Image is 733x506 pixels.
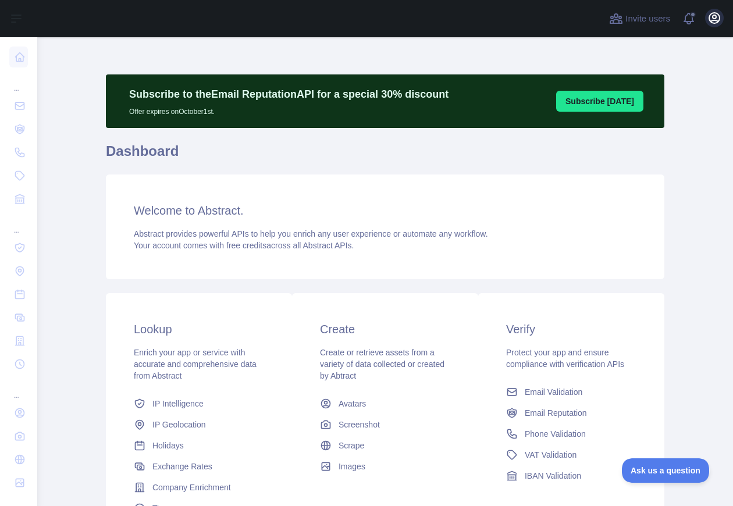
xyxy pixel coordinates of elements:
[152,398,204,409] span: IP Intelligence
[501,402,641,423] a: Email Reputation
[315,456,455,477] a: Images
[501,444,641,465] a: VAT Validation
[339,440,364,451] span: Scrape
[9,70,28,93] div: ...
[129,435,269,456] a: Holidays
[339,398,366,409] span: Avatars
[129,456,269,477] a: Exchange Rates
[129,477,269,498] a: Company Enrichment
[525,470,581,482] span: IBAN Validation
[622,458,710,483] iframe: Toggle Customer Support
[556,91,643,112] button: Subscribe [DATE]
[106,142,664,170] h1: Dashboard
[339,419,380,430] span: Screenshot
[339,461,365,472] span: Images
[501,465,641,486] a: IBAN Validation
[501,382,641,402] a: Email Validation
[129,102,449,116] p: Offer expires on October 1st.
[525,386,582,398] span: Email Validation
[152,461,212,472] span: Exchange Rates
[134,241,354,250] span: Your account comes with across all Abstract APIs.
[315,393,455,414] a: Avatars
[152,440,184,451] span: Holidays
[607,9,672,28] button: Invite users
[134,348,257,380] span: Enrich your app or service with accurate and comprehensive data from Abstract
[134,202,636,219] h3: Welcome to Abstract.
[134,229,488,238] span: Abstract provides powerful APIs to help you enrich any user experience or automate any workflow.
[226,241,266,250] span: free credits
[134,321,264,337] h3: Lookup
[152,482,231,493] span: Company Enrichment
[320,348,444,380] span: Create or retrieve assets from a variety of data collected or created by Abtract
[9,212,28,235] div: ...
[315,435,455,456] a: Scrape
[129,414,269,435] a: IP Geolocation
[315,414,455,435] a: Screenshot
[320,321,450,337] h3: Create
[506,348,624,369] span: Protect your app and ensure compliance with verification APIs
[129,393,269,414] a: IP Intelligence
[501,423,641,444] a: Phone Validation
[525,449,577,461] span: VAT Validation
[525,407,587,419] span: Email Reputation
[525,428,586,440] span: Phone Validation
[129,86,449,102] p: Subscribe to the Email Reputation API for a special 30 % discount
[9,377,28,400] div: ...
[625,12,670,26] span: Invite users
[506,321,636,337] h3: Verify
[152,419,206,430] span: IP Geolocation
